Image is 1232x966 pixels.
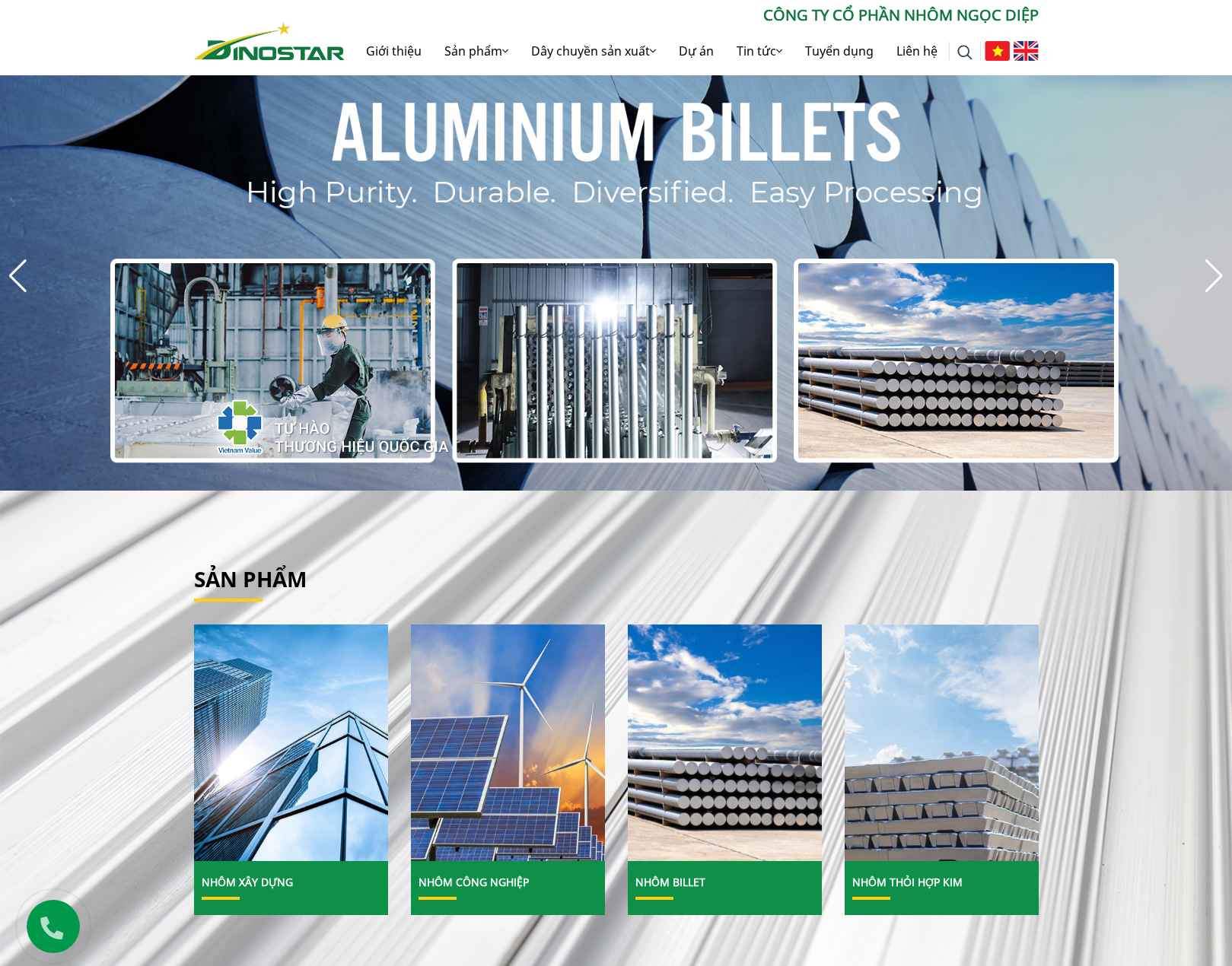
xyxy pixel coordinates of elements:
[193,624,387,861] img: Nhôm Xây dựng
[628,624,822,862] a: Nhôm Billet
[852,875,963,889] a: Nhôm Thỏi hợp kim
[202,875,293,889] a: Nhôm Xây dựng
[844,624,1038,861] img: Nhôm Thỏi hợp kim
[957,45,973,60] img: search
[194,22,345,60] img: Nhôm Dinostar
[1204,259,1224,293] div: Next slide
[171,372,451,475] img: thqg
[433,27,520,75] a: Sản phẩm
[667,27,725,75] a: Dự án
[725,27,794,75] a: Tin tức
[985,41,1010,61] img: Tiếng Việt
[194,624,388,862] a: Nhôm Xây dựng
[520,27,667,75] a: Dây chuyền sản xuất
[635,875,705,889] a: Nhôm Billet
[794,27,885,75] a: Tuyển dụng
[194,19,345,59] a: Nhôm Dinostar
[1014,41,1039,61] img: English
[411,624,605,862] a: Nhôm Công nghiệp
[845,624,1039,862] a: Nhôm Thỏi hợp kim
[410,624,604,861] img: Nhôm Công nghiệp
[8,259,28,293] div: Previous slide
[355,27,433,75] a: Giới thiệu
[345,4,1039,27] p: CÔNG TY CỔ PHẦN NHÔM NGỌC DIỆP
[885,27,949,75] a: Liên hệ
[419,875,529,889] a: Nhôm Công nghiệp
[627,624,821,861] img: Nhôm Billet
[194,564,307,593] a: Sản phẩm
